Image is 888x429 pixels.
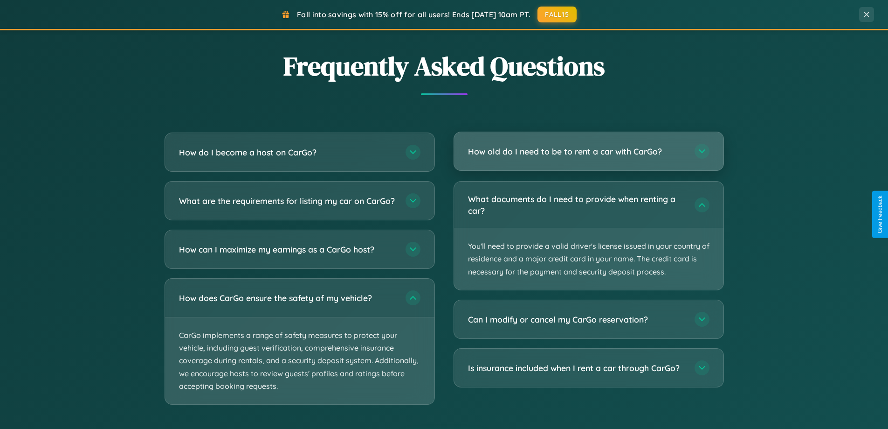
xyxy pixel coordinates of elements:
[468,314,685,325] h3: Can I modify or cancel my CarGo reservation?
[468,193,685,216] h3: What documents do I need to provide when renting a car?
[468,146,685,157] h3: How old do I need to be to rent a car with CarGo?
[165,48,724,84] h2: Frequently Asked Questions
[179,195,396,207] h3: What are the requirements for listing my car on CarGo?
[179,244,396,255] h3: How can I maximize my earnings as a CarGo host?
[165,317,434,404] p: CarGo implements a range of safety measures to protect your vehicle, including guest verification...
[454,228,723,290] p: You'll need to provide a valid driver's license issued in your country of residence and a major c...
[468,362,685,374] h3: Is insurance included when I rent a car through CarGo?
[179,147,396,158] h3: How do I become a host on CarGo?
[537,7,577,22] button: FALL15
[179,292,396,304] h3: How does CarGo ensure the safety of my vehicle?
[877,196,883,233] div: Give Feedback
[297,10,530,19] span: Fall into savings with 15% off for all users! Ends [DATE] 10am PT.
